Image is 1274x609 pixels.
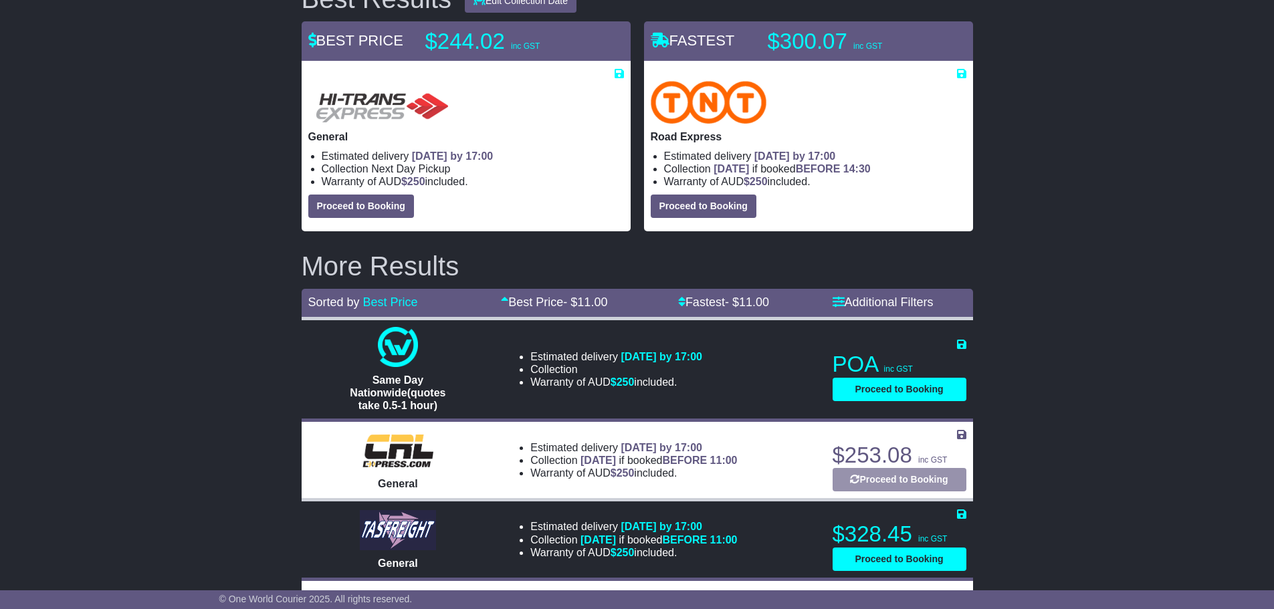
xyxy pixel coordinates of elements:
span: BEST PRICE [308,32,403,49]
span: BEFORE [662,455,707,466]
span: - $ [563,295,607,309]
li: Estimated delivery [664,150,966,162]
li: Warranty of AUD included. [530,376,702,388]
li: Estimated delivery [530,520,737,533]
span: 250 [617,547,635,558]
span: $ [401,176,425,187]
span: 250 [407,176,425,187]
span: 14:30 [843,163,871,174]
span: 11:00 [710,534,738,545]
li: Collection [322,162,624,175]
p: $328.45 [833,521,966,547]
span: General [378,478,418,489]
button: Proceed to Booking [833,468,966,491]
span: FASTEST [651,32,735,49]
span: if booked [580,455,737,466]
span: General [378,558,418,569]
span: if booked [580,534,737,545]
button: Proceed to Booking [651,195,756,218]
li: Collection [664,162,966,175]
span: $ [611,376,635,388]
img: One World Courier: Same Day Nationwide(quotes take 0.5-1 hour) [378,327,418,367]
a: Best Price [363,295,418,309]
span: if booked [714,163,870,174]
span: inc GST [511,41,540,51]
img: TNT Domestic: Road Express [651,81,767,124]
span: [DATE] [714,163,749,174]
span: [DATE] by 17:00 [754,150,836,162]
span: [DATE] by 17:00 [621,521,702,532]
span: 11.00 [577,295,607,309]
span: Next Day Pickup [371,163,450,174]
span: © One World Courier 2025. All rights reserved. [219,594,413,604]
li: Warranty of AUD included. [530,467,737,479]
a: Fastest- $11.00 [678,295,769,309]
span: - $ [725,295,769,309]
span: [DATE] by 17:00 [621,442,702,453]
a: Best Price- $11.00 [501,295,607,309]
li: Collection [530,454,737,467]
span: Sorted by [308,295,360,309]
span: [DATE] [580,534,616,545]
li: Estimated delivery [530,441,737,454]
span: $ [611,547,635,558]
h2: More Results [302,251,973,281]
span: 250 [617,467,635,479]
li: Collection [530,533,737,546]
span: [DATE] [580,455,616,466]
span: $ [744,176,768,187]
span: 250 [750,176,768,187]
button: Proceed to Booking [833,547,966,571]
span: 11:00 [710,455,738,466]
button: Proceed to Booking [308,195,414,218]
p: Road Express [651,130,966,143]
span: inc GST [853,41,882,51]
li: Estimated delivery [530,350,702,363]
span: inc GST [918,455,947,465]
span: [DATE] by 17:00 [412,150,494,162]
p: $300.07 [768,28,935,55]
li: Estimated delivery [322,150,624,162]
a: Additional Filters [833,295,934,309]
p: POA [833,351,966,378]
img: CRL: General [354,431,442,471]
span: [DATE] by 17:00 [621,351,702,362]
span: 250 [617,376,635,388]
li: Warranty of AUD included. [322,175,624,188]
span: inc GST [918,534,947,543]
p: $244.02 [425,28,593,55]
span: inc GST [884,364,913,374]
span: Same Day Nationwide(quotes take 0.5-1 hour) [350,374,445,411]
img: HiTrans (Machship): General [308,81,454,124]
img: Tasfreight: General [360,510,436,550]
span: BEFORE [662,534,707,545]
button: Proceed to Booking [833,378,966,401]
p: $253.08 [833,442,966,469]
p: General [308,130,624,143]
span: 11.00 [739,295,769,309]
li: Collection [530,363,702,376]
li: Warranty of AUD included. [530,546,737,559]
span: BEFORE [796,163,841,174]
li: Warranty of AUD included. [664,175,966,188]
span: $ [611,467,635,479]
